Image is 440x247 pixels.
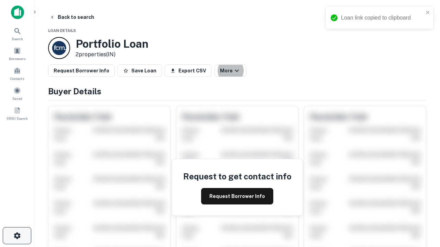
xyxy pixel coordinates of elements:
[165,64,212,77] button: Export CSV
[76,50,148,59] p: 2 properties (IN)
[7,116,28,121] span: SREO Search
[183,170,291,183] h4: Request to get contact info
[47,11,97,23] button: Back to search
[11,5,24,19] img: capitalize-icon.png
[48,28,76,33] span: Loan Details
[76,37,148,50] h3: Portfolio Loan
[48,85,426,97] h4: Buyer Details
[341,14,423,22] div: Loan link copied to clipboard
[2,104,32,122] a: SREO Search
[201,188,273,204] button: Request Borrower Info
[10,76,24,81] span: Contacts
[12,96,22,101] span: Saved
[426,10,430,16] button: close
[2,84,32,103] a: Saved
[406,192,440,225] iframe: Chat Widget
[2,24,32,43] a: Search
[9,56,25,61] span: Borrowers
[48,64,115,77] button: Request Borrower Info
[2,64,32,83] a: Contacts
[214,64,246,77] button: More
[118,64,162,77] button: Save Loan
[2,44,32,63] a: Borrowers
[12,36,23,42] span: Search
